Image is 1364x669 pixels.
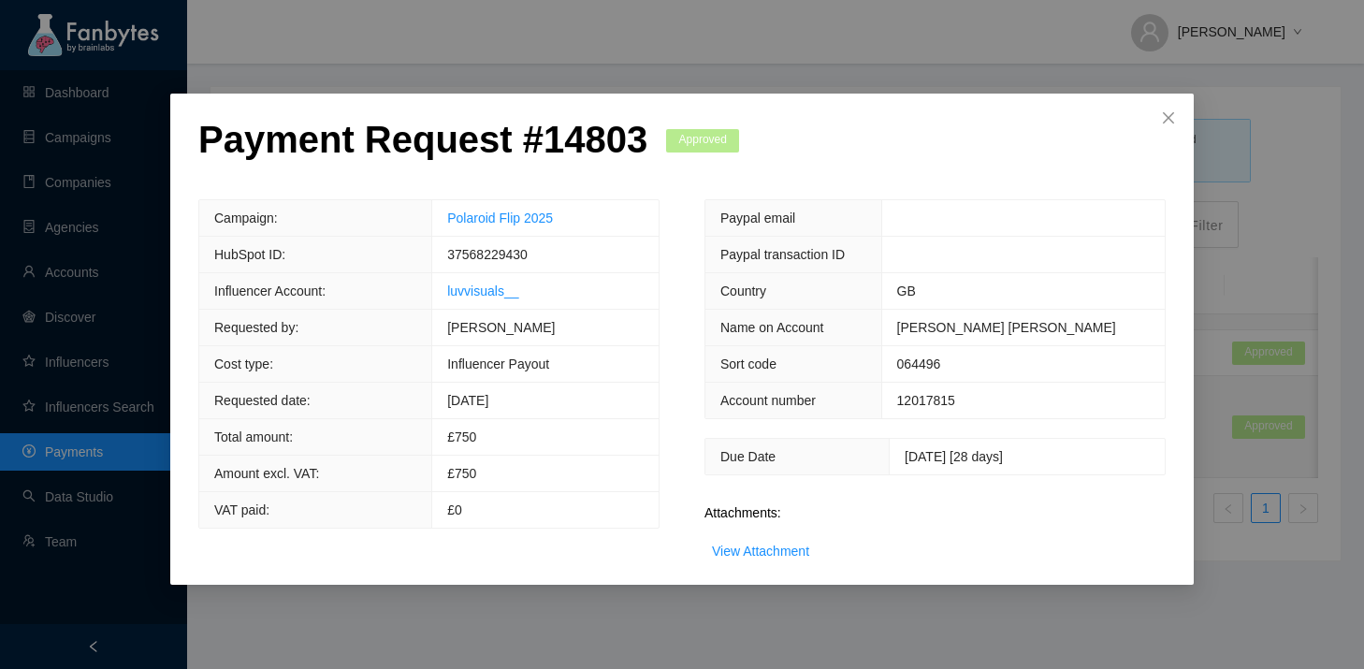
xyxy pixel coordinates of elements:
[447,247,528,262] span: 37568229430
[1161,110,1176,125] span: close
[447,284,518,298] a: luvvisuals__
[720,393,816,408] span: Account number
[214,211,278,225] span: Campaign:
[720,247,845,262] span: Paypal transaction ID
[198,117,647,162] p: Payment Request # 14803
[905,449,1003,464] span: [DATE] [28 days]
[214,466,319,481] span: Amount excl. VAT:
[720,449,776,464] span: Due Date
[720,284,766,298] span: Country
[214,247,285,262] span: HubSpot ID:
[720,356,776,371] span: Sort code
[666,129,739,153] span: Approved
[214,393,311,408] span: Requested date:
[447,356,549,371] span: Influencer Payout
[897,284,916,298] span: GB
[720,211,795,225] span: Paypal email
[214,284,326,298] span: Influencer Account:
[214,429,293,444] span: Total amount:
[214,356,273,371] span: Cost type:
[447,466,476,481] span: £750
[897,393,955,408] span: 12017815
[720,320,824,335] span: Name on Account
[447,502,462,517] span: £0
[712,544,809,559] a: View Attachment
[214,502,269,517] span: VAT paid:
[447,211,553,225] a: Polaroid Flip 2025
[897,320,1116,335] span: [PERSON_NAME] [PERSON_NAME]
[1143,94,1194,144] button: Close
[447,429,476,444] span: £ 750
[897,356,941,371] span: 064496
[447,320,555,335] span: [PERSON_NAME]
[447,393,488,408] span: [DATE]
[214,320,298,335] span: Requested by:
